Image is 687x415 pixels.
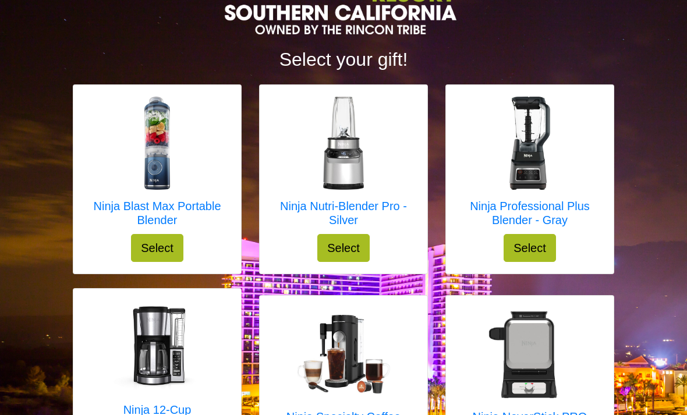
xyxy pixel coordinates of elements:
[73,48,614,70] h2: Select your gift!
[85,199,229,227] h5: Ninja Blast Max Portable Blender
[458,97,602,234] a: Ninja Professional Plus Blender - Gray Ninja Professional Plus Blender - Gray
[317,234,370,262] button: Select
[504,234,556,262] button: Select
[483,97,576,190] img: Ninja Professional Plus Blender - Gray
[111,97,204,190] img: Ninja Blast Max Portable Blender
[271,97,416,234] a: Ninja Nutri-Blender Pro - Silver Ninja Nutri-Blender Pro - Silver
[297,315,390,394] img: Ninja Specialty Coffee Maker - Black
[458,199,602,227] h5: Ninja Professional Plus Blender - Gray
[271,199,416,227] h5: Ninja Nutri-Blender Pro - Silver
[131,234,183,262] button: Select
[483,307,576,400] img: Ninja NeverStick PRO Belgian Waffle Maker
[85,97,229,234] a: Ninja Blast Max Portable Blender Ninja Blast Max Portable Blender
[297,97,390,190] img: Ninja Nutri-Blender Pro - Silver
[111,300,204,393] img: Ninja 12-Cup Programmable Coffee Brewer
